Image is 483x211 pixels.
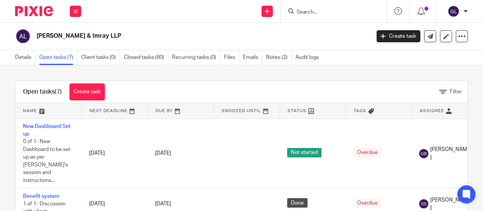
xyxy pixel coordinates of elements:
[287,198,308,208] span: Done
[23,124,71,137] a: New Dashboard Set up
[69,83,105,100] a: Create task
[15,6,53,16] img: Pixie
[448,5,460,17] img: svg%3E
[354,109,366,113] span: Tags
[450,89,462,94] span: Filter
[155,201,171,206] span: [DATE]
[15,50,35,65] a: Details
[419,149,428,158] img: svg%3E
[23,194,59,199] a: Benefit system
[155,151,171,156] span: [DATE]
[243,50,262,65] a: Emails
[37,32,300,40] h2: [PERSON_NAME] & Imray LLP
[82,119,148,188] td: [DATE]
[224,50,239,65] a: Files
[23,88,62,96] h1: Open tasks
[39,50,77,65] a: Open tasks (7)
[287,148,321,157] span: Not started
[124,50,168,65] a: Closed tasks (80)
[353,198,381,208] span: Overdue
[296,9,364,16] input: Search
[419,199,428,208] img: svg%3E
[430,146,470,161] span: [PERSON_NAME]
[288,109,306,113] span: Status
[266,50,292,65] a: Notes (2)
[15,28,31,44] img: svg%3E
[81,50,120,65] a: Client tasks (0)
[23,139,71,183] span: 0 of 1 · New Dashboard to be set up as per [PERSON_NAME]'s session and instructions...
[295,50,323,65] a: Audit logs
[55,89,62,95] span: (7)
[377,30,420,42] a: Create task
[222,109,261,113] span: Snoozed Until
[172,50,220,65] a: Recurring tasks (0)
[353,148,381,157] span: Overdue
